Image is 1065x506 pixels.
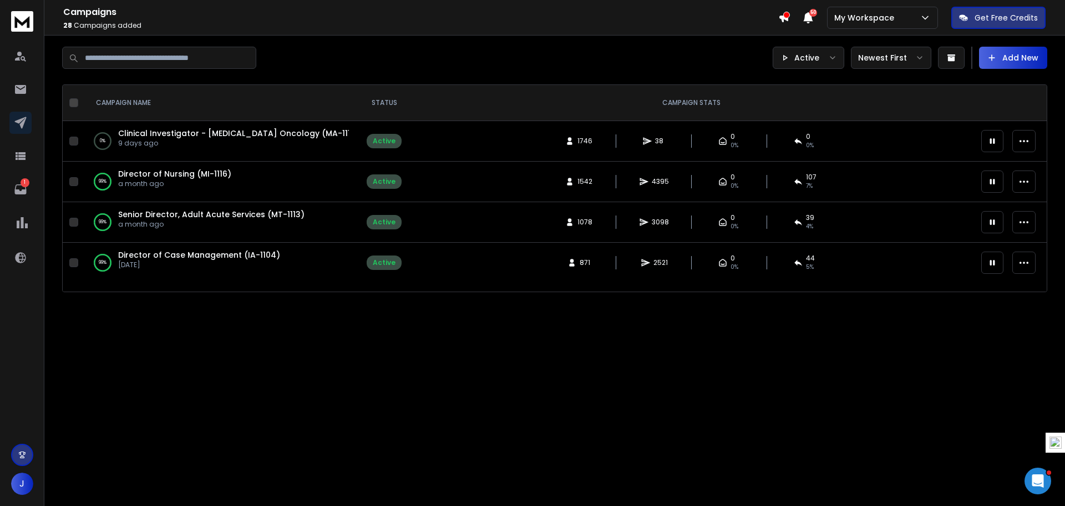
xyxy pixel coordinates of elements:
[851,47,931,69] button: Newest First
[652,177,669,186] span: 4395
[11,473,33,495] button: J
[83,243,360,283] td: 99%Director of Case Management (IA-1104)[DATE]
[118,249,280,260] a: Director of Case Management (IA-1104)
[9,178,32,201] a: 1
[118,168,231,179] a: Director of Nursing (MI-1116)
[731,173,735,182] span: 0
[806,173,816,182] span: 107
[408,85,975,121] th: CAMPAIGN STATS
[1025,468,1051,494] iframe: Intercom live chat
[99,257,106,268] p: 99 %
[63,6,778,19] h1: Campaigns
[63,21,778,30] p: Campaigns added
[580,258,591,267] span: 871
[731,254,735,263] span: 0
[655,137,666,146] span: 38
[99,176,106,187] p: 99 %
[731,182,738,191] span: 0%
[83,121,360,162] td: 0%Clinical Investigator - [MEDICAL_DATA] Oncology (MA-1117)9 days ago
[577,137,592,146] span: 1746
[653,258,668,267] span: 2521
[806,132,810,141] span: 0
[806,141,814,150] span: 0 %
[83,85,360,121] th: CAMPAIGN NAME
[731,213,735,222] span: 0
[373,258,395,267] div: Active
[373,137,395,146] div: Active
[83,162,360,202] td: 99%Director of Nursing (MI-1116)a month ago
[794,52,819,63] p: Active
[577,177,592,186] span: 1542
[83,202,360,243] td: 99%Senior Director, Adult Acute Services (MT-1113)a month ago
[118,260,280,269] p: [DATE]
[806,263,814,272] span: 5 %
[373,218,395,227] div: Active
[63,21,72,30] span: 28
[806,182,813,191] span: 7 %
[979,47,1047,69] button: Add New
[118,179,231,188] p: a month ago
[834,12,899,23] p: My Workspace
[118,209,305,220] a: Senior Director, Adult Acute Services (MT-1113)
[731,141,738,150] span: 0%
[731,263,738,272] span: 0%
[118,139,349,148] p: 9 days ago
[731,222,738,231] span: 0%
[21,178,29,187] p: 1
[951,7,1046,29] button: Get Free Credits
[11,11,33,32] img: logo
[731,132,735,141] span: 0
[360,85,408,121] th: STATUS
[806,254,815,263] span: 44
[577,218,592,227] span: 1078
[99,217,106,228] p: 99 %
[975,12,1038,23] p: Get Free Credits
[373,177,395,186] div: Active
[118,128,359,139] a: Clinical Investigator - [MEDICAL_DATA] Oncology (MA-1117)
[806,222,813,231] span: 4 %
[652,218,669,227] span: 3098
[118,220,305,229] p: a month ago
[100,136,105,147] p: 0 %
[806,213,814,222] span: 39
[809,9,817,17] span: 50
